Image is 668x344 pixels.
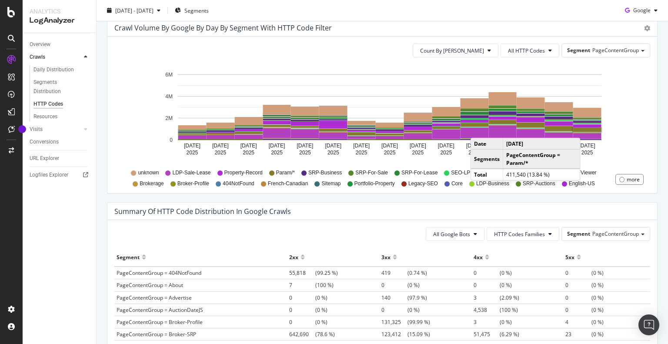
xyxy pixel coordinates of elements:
[117,294,192,301] span: PageContentGroup = Advertise
[33,78,82,96] div: Segments Distribution
[114,207,291,216] div: Summary of HTTP Code Distribution in google crawls
[565,306,591,314] span: 0
[381,294,407,301] span: 140
[289,306,327,314] span: (0 %)
[381,269,427,277] span: (0.74 %)
[438,143,454,149] text: [DATE]
[30,137,90,147] a: Conversions
[471,138,503,150] td: Date
[114,23,332,32] div: Crawl Volume by google by Day by Segment with HTTP Code Filter
[567,230,590,237] span: Segment
[117,250,140,264] div: Segment
[381,318,430,326] span: (99.99 %)
[474,331,500,338] span: 51,475
[212,143,229,149] text: [DATE]
[420,47,484,54] span: Count By Day
[381,281,420,289] span: (0 %)
[413,43,498,57] button: Count By [PERSON_NAME]
[356,150,367,156] text: 2025
[381,143,398,149] text: [DATE]
[353,143,370,149] text: [DATE]
[627,176,640,183] div: more
[289,281,334,289] span: (100 %)
[451,169,470,177] span: SEO-LP
[384,150,396,156] text: 2025
[138,169,159,177] span: unknown
[468,150,480,156] text: 2025
[381,331,430,338] span: (15.09 %)
[410,143,426,149] text: [DATE]
[30,154,59,163] div: URL Explorer
[494,230,545,238] span: HTTP Codes Families
[644,25,650,31] div: gear
[440,150,452,156] text: 2025
[165,94,173,100] text: 4M
[565,306,604,314] span: (0 %)
[33,100,90,109] a: HTTP Codes
[381,318,407,326] span: 131,325
[565,294,604,301] span: (0 %)
[355,169,388,177] span: SRP-For-Sale
[569,180,595,187] span: English-US
[30,7,89,16] div: Analytics
[381,294,427,301] span: (97.9 %)
[474,294,519,301] span: (2.09 %)
[474,306,518,314] span: (100 %)
[30,137,59,147] div: Conversions
[30,154,90,163] a: URL Explorer
[354,180,395,187] span: Portfolio-Property
[33,100,63,109] div: HTTP Codes
[471,150,503,169] td: Segments
[592,47,639,54] span: PageContentGroup
[223,180,254,187] span: 404NotFound
[214,150,226,156] text: 2025
[565,331,604,338] span: (0 %)
[381,281,407,289] span: 0
[621,3,661,17] button: Google
[474,281,500,289] span: 0
[474,294,500,301] span: 3
[117,269,201,277] span: PageContentGroup = 404NotFound
[271,150,283,156] text: 2025
[187,150,198,156] text: 2025
[299,150,311,156] text: 2025
[503,138,580,150] td: [DATE]
[474,306,500,314] span: 4,538
[508,47,545,54] span: All HTTP Codes
[289,294,327,301] span: (0 %)
[471,169,503,180] td: Total
[474,318,512,326] span: (0 %)
[117,318,203,326] span: PageContentGroup = Broker-Profile
[114,64,644,165] svg: A chart.
[165,72,173,78] text: 6M
[565,269,604,277] span: (0 %)
[466,143,483,149] text: [DATE]
[30,40,50,49] div: Overview
[565,250,574,264] div: 5xx
[243,150,254,156] text: 2025
[117,306,203,314] span: PageContentGroup = AuctionDateJS
[117,281,183,289] span: PageContentGroup = About
[269,143,285,149] text: [DATE]
[474,331,519,338] span: (6.29 %)
[289,281,315,289] span: 7
[289,318,315,326] span: 0
[30,170,68,180] div: Logfiles Explorer
[579,143,595,149] text: [DATE]
[581,150,593,156] text: 2025
[381,250,391,264] div: 3xx
[474,318,500,326] span: 3
[33,65,90,74] a: Daily Distribution
[184,143,200,149] text: [DATE]
[474,269,512,277] span: (0 %)
[184,7,209,14] span: Segments
[170,137,173,143] text: 0
[592,230,639,237] span: PageContentGroup
[565,281,604,289] span: (0 %)
[297,143,314,149] text: [DATE]
[33,78,90,96] a: Segments Distribution
[289,331,335,338] span: (78.6 %)
[321,180,341,187] span: Sitemap
[289,294,315,301] span: 0
[408,180,438,187] span: Legacy-SEO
